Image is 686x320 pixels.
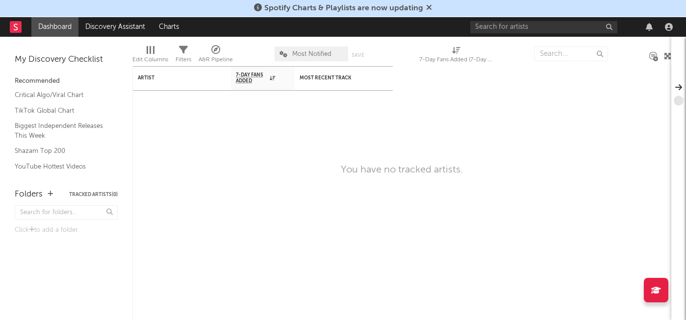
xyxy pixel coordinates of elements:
input: Search... [534,47,608,61]
button: Tracked Artists(0) [69,192,118,197]
div: Click to add a folder. [15,224,118,236]
div: Folders [15,189,43,200]
div: Edit Columns [132,54,168,66]
div: My Discovery Checklist [15,54,118,66]
input: Search for artists [470,21,617,33]
div: You have no tracked artists. [341,164,463,176]
span: Most Notified [292,51,331,57]
div: A&R Pipeline [199,42,233,70]
a: Discovery Assistant [78,17,152,37]
span: Dismiss [426,4,432,12]
input: Search for folders... [15,205,118,220]
div: Artist [138,75,211,81]
a: Critical Algo/Viral Chart [15,90,108,100]
a: Biggest Independent Releases This Week [15,121,108,141]
a: YouTube Hottest Videos [15,161,108,172]
button: Save [352,52,364,58]
div: 7-Day Fans Added (7-Day Fans Added) [419,54,493,66]
div: 7-Day Fans Added (7-Day Fans Added) [419,42,493,70]
div: Most Recent Track [300,75,373,81]
div: Recommended [15,75,118,87]
a: Charts [152,17,186,37]
a: TikTok Global Chart [15,105,108,116]
a: Dashboard [31,17,78,37]
a: Shazam Top 200 [15,146,108,156]
div: Filters [176,42,191,70]
div: Edit Columns [132,42,168,70]
div: A&R Pipeline [199,54,233,66]
div: Filters [176,54,191,66]
span: 7-Day Fans Added [236,72,267,84]
span: Spotify Charts & Playlists are now updating [264,4,423,12]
